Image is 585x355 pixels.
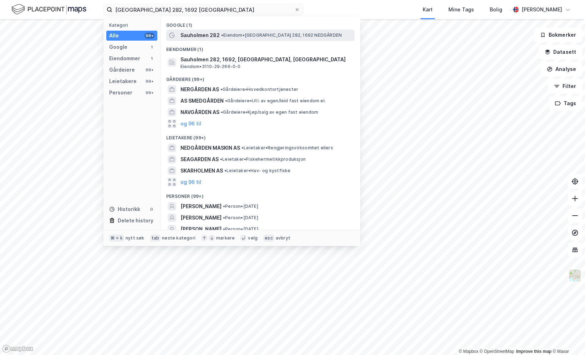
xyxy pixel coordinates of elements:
[161,41,360,54] div: Eiendommer (1)
[549,96,582,110] button: Tags
[223,204,225,209] span: •
[568,269,582,282] img: Z
[225,98,227,103] span: •
[11,3,86,16] img: logo.f888ab2527a4732fd821a326f86c7f29.svg
[180,55,352,64] span: Sauholmen 282, 1692, [GEOGRAPHIC_DATA], [GEOGRAPHIC_DATA]
[220,156,222,162] span: •
[448,5,474,14] div: Mine Tags
[539,45,582,59] button: Datasett
[109,54,140,63] div: Eiendommer
[263,235,274,242] div: esc
[221,32,223,38] span: •
[144,78,154,84] div: 99+
[150,235,161,242] div: tab
[144,67,154,73] div: 99+
[549,321,585,355] iframe: Chat Widget
[220,87,223,92] span: •
[149,44,154,50] div: 1
[149,56,154,61] div: 1
[180,166,223,175] span: SKARHOLMEN AS
[180,64,241,70] span: Eiendom • 3110-29-266-0-0
[516,349,551,354] a: Improve this map
[220,156,306,162] span: Leietaker • Fiskehermetikkproduksjon
[221,109,318,115] span: Gårdeiere • Kjøp/salg av egen fast eiendom
[180,202,222,211] span: [PERSON_NAME]
[180,31,220,40] span: Sauholmen 282
[180,213,222,222] span: [PERSON_NAME]
[180,85,219,94] span: NERGÅRDEN AS
[223,215,225,220] span: •
[109,205,140,213] div: Historikk
[224,168,227,173] span: •
[221,32,342,38] span: Eiendom • [GEOGRAPHIC_DATA] 282, 1692 NEDGÅRDEN
[241,145,333,151] span: Leietaker • Rengjøringsvirksomhet ellers
[220,87,298,92] span: Gårdeiere • Hovedkontortjenester
[423,5,433,14] div: Kart
[180,119,201,128] button: og 96 til
[541,62,582,76] button: Analyse
[180,225,222,233] span: [PERSON_NAME]
[241,145,244,150] span: •
[224,168,291,174] span: Leietaker • Hav- og kystfiske
[180,155,219,164] span: SEAGARDEN AS
[223,204,258,209] span: Person • [DATE]
[549,321,585,355] div: Kontrollprogram for chat
[109,88,132,97] div: Personer
[221,109,223,115] span: •
[118,216,153,225] div: Delete history
[109,31,119,40] div: Alle
[459,349,478,354] a: Mapbox
[480,349,514,354] a: OpenStreetMap
[149,206,154,212] div: 0
[490,5,502,14] div: Bolig
[109,235,124,242] div: ⌘ + k
[225,98,326,104] span: Gårdeiere • Utl. av egen/leid fast eiendom el.
[548,79,582,93] button: Filter
[180,144,240,152] span: NEDGÅRDEN MASKIN AS
[162,235,195,241] div: neste kategori
[144,90,154,96] div: 99+
[248,235,258,241] div: velg
[223,226,225,232] span: •
[276,235,290,241] div: avbryt
[144,33,154,38] div: 99+
[109,66,135,74] div: Gårdeiere
[109,77,137,86] div: Leietakere
[2,345,34,353] a: Mapbox homepage
[180,178,201,186] button: og 96 til
[223,226,258,232] span: Person • [DATE]
[109,43,127,51] div: Google
[522,5,562,14] div: [PERSON_NAME]
[112,4,294,15] input: Søk på adresse, matrikkel, gårdeiere, leietakere eller personer
[161,71,360,84] div: Gårdeiere (99+)
[180,97,224,105] span: AS SMEDGÅRDEN
[223,215,258,221] span: Person • [DATE]
[161,129,360,142] div: Leietakere (99+)
[126,235,144,241] div: nytt søk
[216,235,235,241] div: markere
[534,28,582,42] button: Bokmerker
[109,22,157,28] div: Kategori
[180,108,219,117] span: NAVGÅRDEN AS
[161,188,360,201] div: Personer (99+)
[161,17,360,30] div: Google (1)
